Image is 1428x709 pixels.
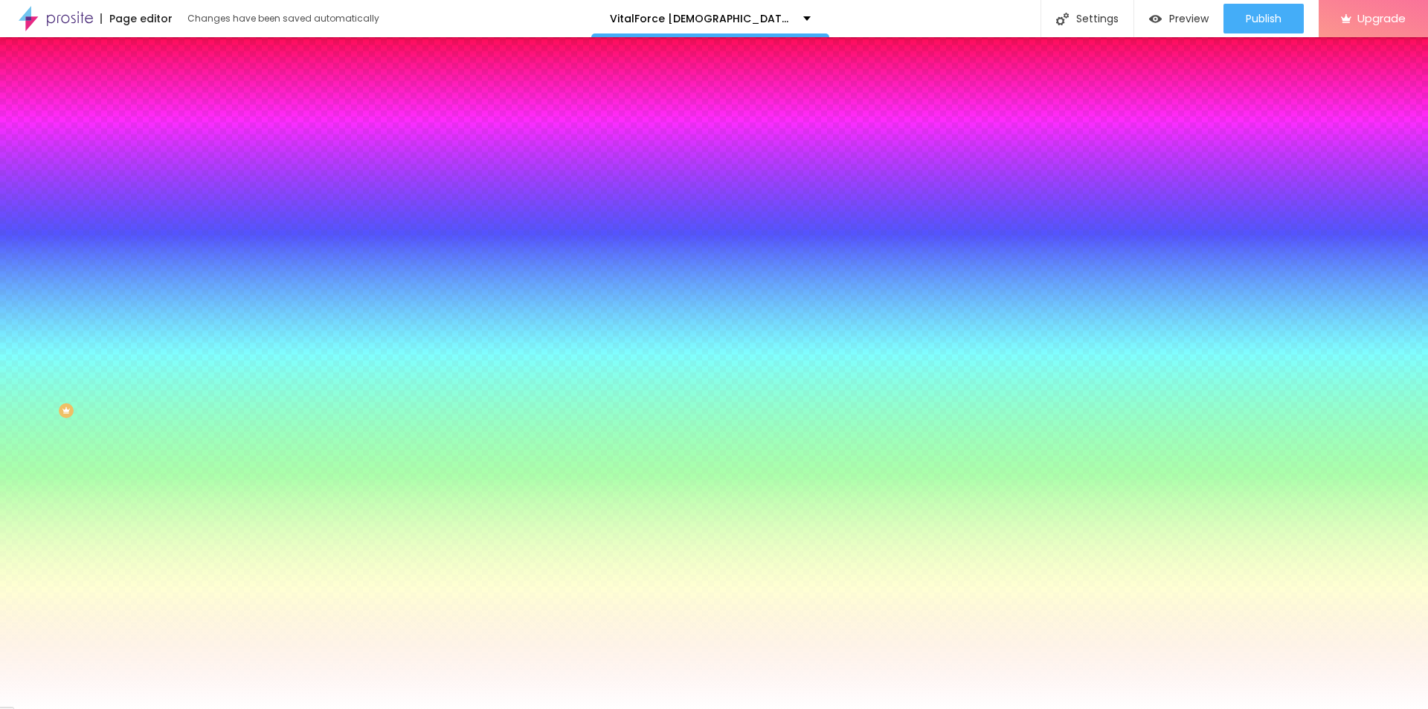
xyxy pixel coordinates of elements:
div: Page editor [100,13,173,24]
button: Publish [1223,4,1304,33]
div: Changes have been saved automatically [187,14,379,23]
img: Icone [1056,13,1069,25]
span: Preview [1169,13,1209,25]
img: view-1.svg [1149,13,1162,25]
button: Preview [1134,4,1223,33]
span: Upgrade [1357,12,1406,25]
span: Publish [1246,13,1281,25]
p: VitalForce [DEMOGRAPHIC_DATA][MEDICAL_DATA] Gummies [610,13,792,24]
